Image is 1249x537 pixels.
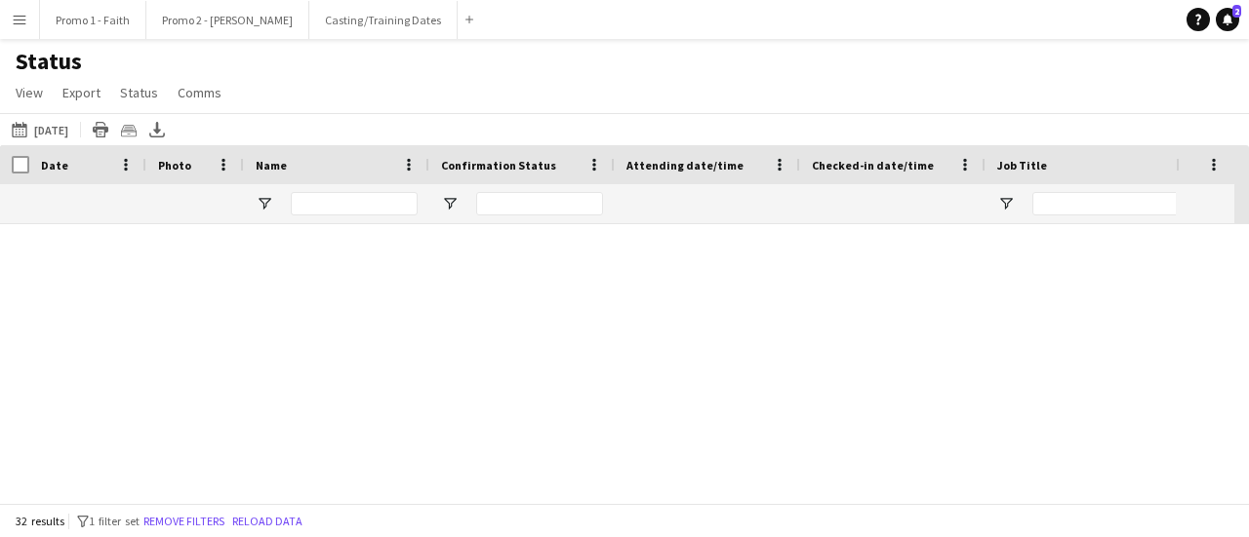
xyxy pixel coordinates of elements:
span: Comms [178,84,222,101]
span: Status [120,84,158,101]
button: Remove filters [140,511,228,532]
span: Attending date/time [626,158,744,173]
span: Date [41,158,68,173]
span: Confirmation Status [441,158,556,173]
span: Name [256,158,287,173]
button: [DATE] [8,118,72,141]
button: Casting/Training Dates [309,1,458,39]
a: Comms [170,80,229,105]
button: Open Filter Menu [441,195,459,212]
button: Promo 2 - [PERSON_NAME] [146,1,309,39]
a: Status [112,80,166,105]
span: 2 [1232,5,1241,18]
span: View [16,84,43,101]
app-action-btn: Crew files as ZIP [117,118,141,141]
input: Confirmation Status Filter Input [476,192,603,215]
a: 2 [1216,8,1239,31]
button: Promo 1 - Faith [40,1,146,39]
button: Reload data [228,511,306,532]
span: Photo [158,158,191,173]
span: 1 filter set [89,514,140,528]
app-action-btn: Print [89,118,112,141]
span: Export [62,84,101,101]
a: View [8,80,51,105]
app-action-btn: Export XLSX [145,118,169,141]
button: Open Filter Menu [997,195,1015,212]
button: Open Filter Menu [256,195,273,212]
a: Export [55,80,108,105]
span: Job Title [997,158,1047,173]
input: Name Filter Input [291,192,418,215]
span: Checked-in date/time [812,158,934,173]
